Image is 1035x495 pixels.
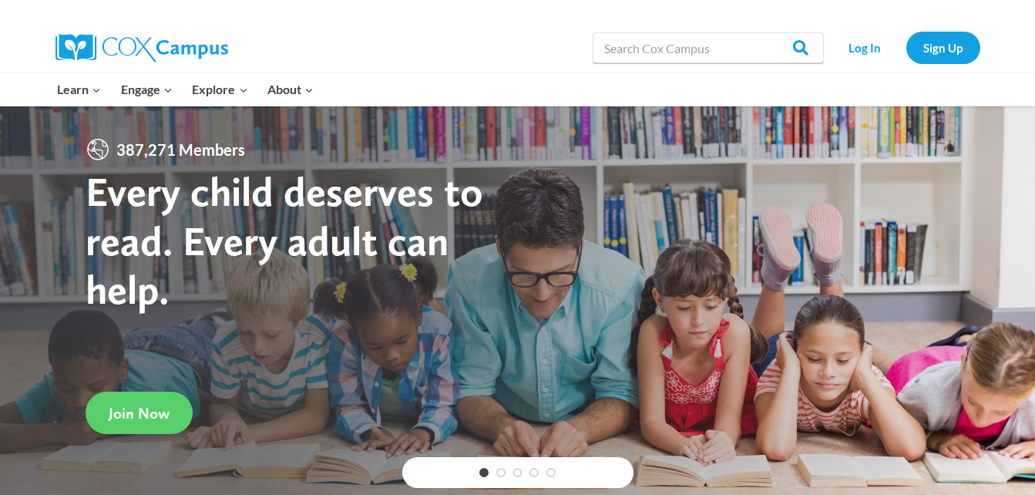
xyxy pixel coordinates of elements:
nav: Secondary Navigation [832,32,980,63]
a: Log In [832,32,899,63]
a: 3 [513,468,523,477]
span: 387,271 Members [110,137,251,162]
a: Join Now [86,392,193,434]
a: 5 [546,468,556,477]
a: Sign Up [906,32,980,63]
img: Cox Campus [55,34,228,62]
strong: Every child deserves to read. Every adult can help. [86,167,483,314]
span: Engage [121,79,173,99]
span: Learn [57,79,101,99]
nav: Primary Navigation [48,73,324,106]
input: Search Cox Campus [593,32,824,63]
span: Join Now [109,404,170,423]
a: 4 [529,468,539,477]
span: About [267,79,314,99]
a: 2 [496,468,506,477]
a: 1 [479,468,489,477]
span: Explore [192,79,247,99]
